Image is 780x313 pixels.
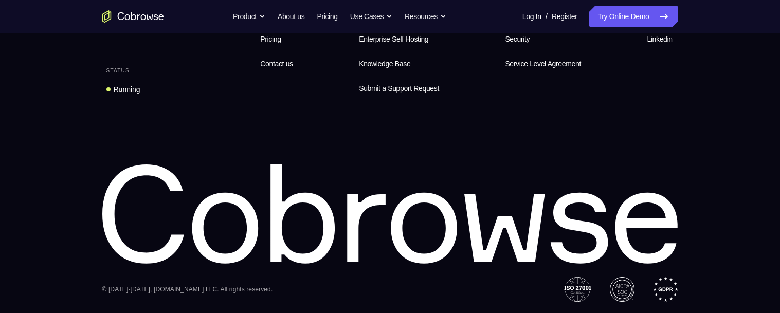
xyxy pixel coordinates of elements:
[505,58,581,70] span: Service Level Agreement
[405,6,446,27] button: Resources
[501,29,585,49] a: Security
[102,80,144,99] a: Running
[501,53,585,74] a: Service Level Agreement
[102,284,273,294] div: © [DATE]-[DATE], [DOMAIN_NAME] LLC. All rights reserved.
[260,35,281,43] span: Pricing
[256,53,297,74] a: Contact us
[260,60,293,68] span: Contact us
[256,29,297,49] a: Pricing
[278,6,304,27] a: About us
[355,29,443,49] a: Enterprise Self Hosting
[546,10,548,23] span: /
[564,277,591,302] img: ISO
[359,82,439,95] span: Submit a Support Request
[350,6,392,27] button: Use Cases
[610,277,634,302] img: AICPA SOC
[317,6,337,27] a: Pricing
[102,64,134,78] div: Status
[359,33,439,45] span: Enterprise Self Hosting
[552,6,577,27] a: Register
[647,35,672,43] span: Linkedin
[355,53,443,74] a: Knowledge Base
[233,6,265,27] button: Product
[102,10,164,23] a: Go to the home page
[114,84,140,95] div: Running
[522,6,541,27] a: Log In
[505,35,530,43] span: Security
[359,60,410,68] span: Knowledge Base
[355,78,443,99] a: Submit a Support Request
[653,277,678,302] img: GDPR
[589,6,678,27] a: Try Online Demo
[643,29,678,49] a: Linkedin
